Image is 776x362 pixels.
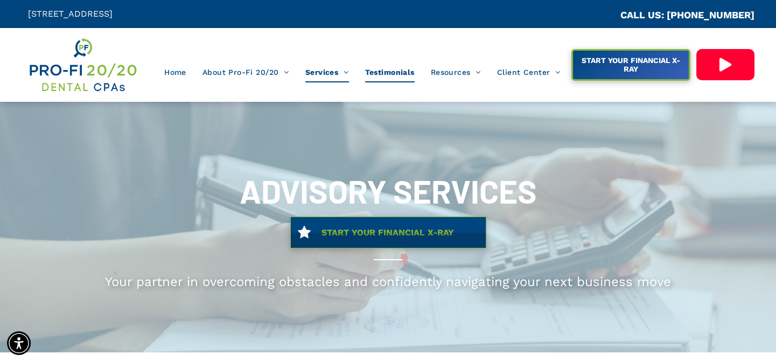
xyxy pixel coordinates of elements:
span: START YOUR FINANCIAL X-RAY [574,51,687,79]
span: Testimonials [365,62,415,82]
span: ADVISORY SERVICES [240,171,537,210]
span: CA::CALLC [575,10,620,20]
a: About Pro-Fi 20/20 [194,62,297,82]
a: Home [156,62,194,82]
span: START YOUR FINANCIAL X-RAY [318,222,458,243]
div: Accessibility Menu [7,331,31,355]
img: Get Dental CPA Consulting, Bookkeeping, & Bank Loans [28,36,138,94]
span: Your partner in overcoming obstacles and confidently navigating your next business move [105,274,671,289]
a: Client Center [489,62,569,82]
a: START YOUR FINANCIAL X-RAY [290,217,486,248]
a: START YOUR FINANCIAL X-RAY [571,49,691,81]
a: CALL US: [PHONE_NUMBER] [620,9,754,20]
span: [STREET_ADDRESS] [28,9,113,19]
a: Services [297,62,357,82]
a: Resources [423,62,489,82]
a: Testimonials [357,62,423,82]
